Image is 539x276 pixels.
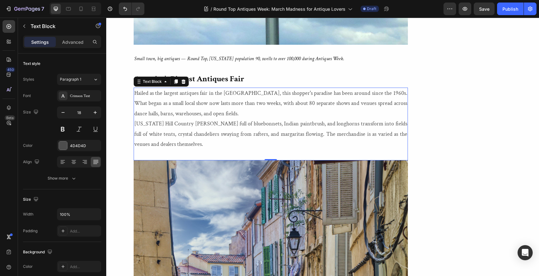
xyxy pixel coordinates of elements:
button: Save [474,3,495,15]
div: Add... [70,264,100,270]
div: Undo/Redo [119,3,144,15]
div: 450 [6,67,15,72]
p: Advanced [62,39,84,45]
div: Text style [23,61,40,66]
div: 4D4D4D [70,143,100,149]
button: 7 [3,3,47,15]
div: Size [23,108,40,117]
span: Paragraph 1 [60,77,81,82]
div: Styles [23,77,34,82]
div: Beta [5,115,15,120]
p: 7 [41,5,44,13]
div: Size [23,195,40,204]
div: Show more [48,175,77,181]
button: Publish [497,3,524,15]
div: Publish [502,6,518,12]
span: Round Top Antiques Week: March Madness for Antique Lovers [213,6,345,12]
div: Padding [23,228,38,234]
span: Save [479,6,490,12]
div: Add... [70,228,100,234]
span: Draft [367,6,376,12]
div: Color [23,264,33,269]
div: Background [23,248,54,256]
span: / [211,6,212,12]
div: Font [23,93,31,99]
input: Auto [57,209,101,220]
div: Open Intercom Messenger [518,245,533,260]
div: Crimson Text [70,93,100,99]
div: Width [23,211,33,217]
p: Text Block [31,22,84,30]
div: Color [23,143,33,148]
button: Show more [23,173,101,184]
div: Align [23,158,41,166]
p: Settings [31,39,49,45]
button: Paragraph 1 [57,74,101,85]
iframe: Design area [106,18,539,276]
